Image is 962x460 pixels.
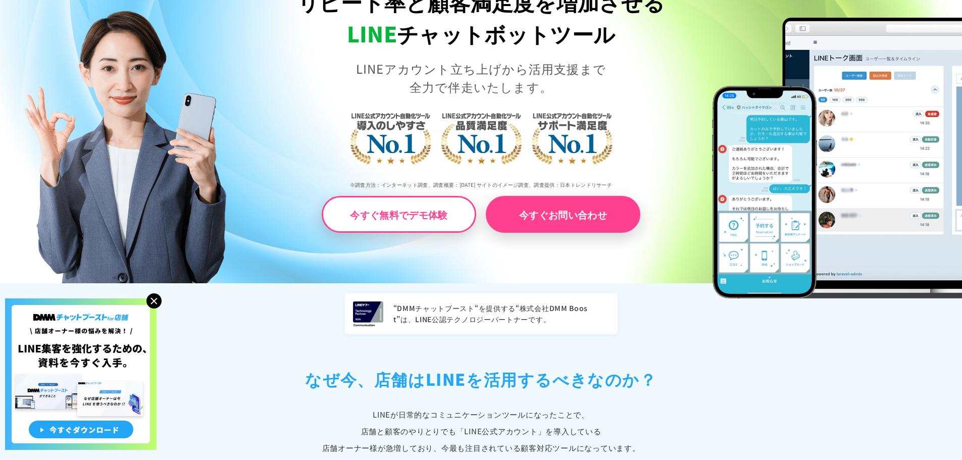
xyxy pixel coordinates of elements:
a: 店舗オーナー様の悩みを解決!LINE集客を狂化するための資料を今すぐ入手! [5,298,157,311]
p: “DMMチャットブースト“を提供する“株式会社DMM Boost”は、LINE公認テクノロジーパートナーです。 [393,303,610,325]
p: LINEアカウント立ち上げから活用支援まで 全力で伴走いたします。 [240,60,722,96]
h2: なぜ今、店舗は LINEを活用するべきなのか？ [186,367,777,391]
img: 店舗オーナー様の悩みを解決!LINE集客を狂化するための資料を今すぐ入手! [5,298,157,450]
p: ※調査方法：インターネット調査、調査概要：[DATE] サイトのイメージ調査、調査提供：日本トレンドリサーチ [240,174,722,196]
span: LINE [347,18,397,48]
a: 今すぐお問い合わせ [486,196,640,233]
img: LINE公式アカウント自動化ツール導入のしやすさNo.1｜LINE公式アカウント自動化ツール品質満足度No.1｜LINE公式アカウント自動化ツールサポート満足度No.1 [317,73,645,199]
img: LINEヤフー Technology Partner 2025 [353,301,383,326]
p: LINEが日常的なコミュニケーションツールになったことで、 店舗と顧客のやりとりでも「LINE公式アカウント」 を導入している 店舗オーナー様が急増しており、今最も注目されている顧客対応ツールに... [186,406,777,456]
a: 今すぐ無料でデモ体験 [322,196,476,233]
